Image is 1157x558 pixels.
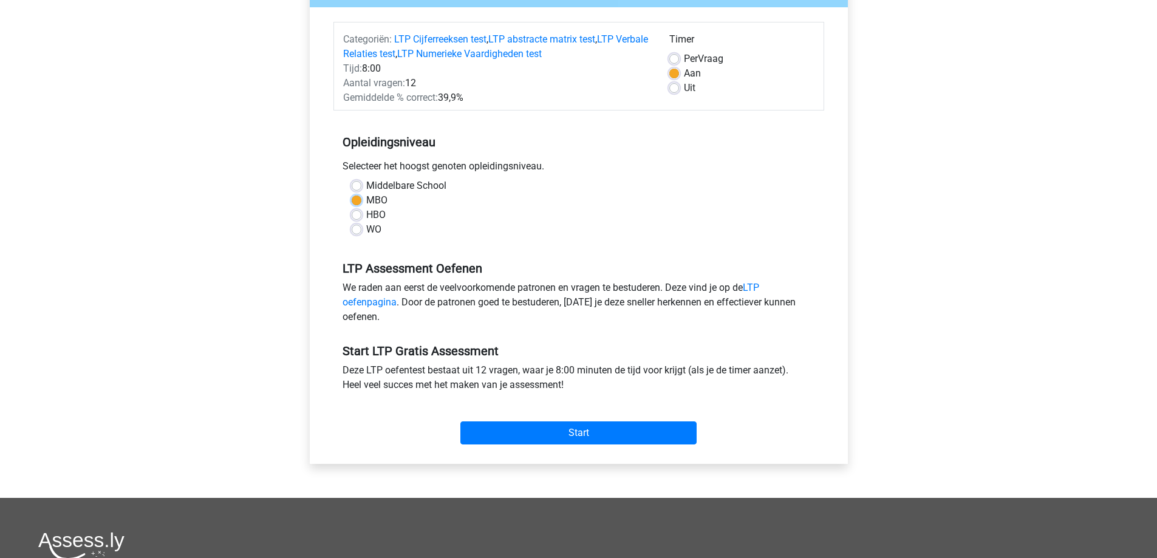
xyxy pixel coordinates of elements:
[334,61,660,76] div: 8:00
[334,32,660,61] div: , , ,
[684,66,701,81] label: Aan
[343,92,438,103] span: Gemiddelde % correct:
[684,53,698,64] span: Per
[343,261,815,276] h5: LTP Assessment Oefenen
[669,32,814,52] div: Timer
[684,52,723,66] label: Vraag
[334,90,660,105] div: 39,9%
[366,179,446,193] label: Middelbare School
[488,33,595,45] a: LTP abstracte matrix test
[333,281,824,329] div: We raden aan eerst de veelvoorkomende patronen en vragen te bestuderen. Deze vind je op de . Door...
[366,208,386,222] label: HBO
[366,193,387,208] label: MBO
[684,81,695,95] label: Uit
[334,76,660,90] div: 12
[394,33,486,45] a: LTP Cijferreeksen test
[333,363,824,397] div: Deze LTP oefentest bestaat uit 12 vragen, waar je 8:00 minuten de tijd voor krijgt (als je de tim...
[397,48,542,60] a: LTP Numerieke Vaardigheden test
[343,344,815,358] h5: Start LTP Gratis Assessment
[343,77,405,89] span: Aantal vragen:
[343,130,815,154] h5: Opleidingsniveau
[460,421,697,444] input: Start
[366,222,381,237] label: WO
[343,63,362,74] span: Tijd:
[333,159,824,179] div: Selecteer het hoogst genoten opleidingsniveau.
[343,33,392,45] span: Categoriën:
